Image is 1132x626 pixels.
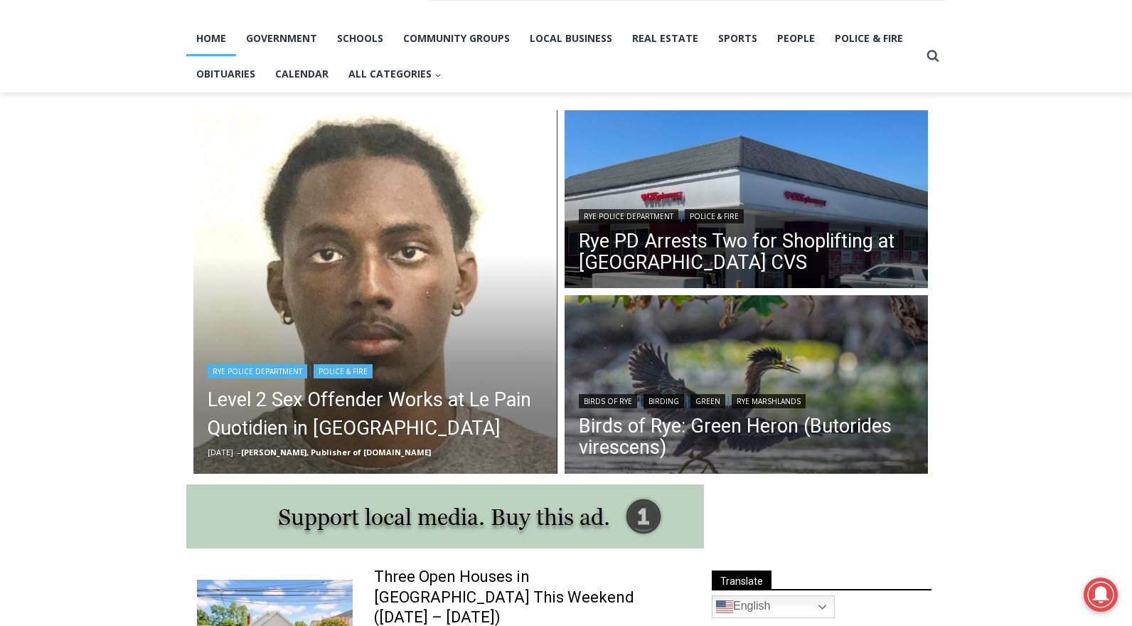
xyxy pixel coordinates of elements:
[825,21,913,56] a: Police & Fire
[342,138,689,177] a: Intern @ [DOMAIN_NAME]
[372,142,659,174] span: Intern @ [DOMAIN_NAME]
[236,21,327,56] a: Government
[1,143,143,177] a: Open Tues. - Sun. [PHONE_NUMBER]
[359,1,672,138] div: "The first chef I interviewed talked about coming to [GEOGRAPHIC_DATA] from [GEOGRAPHIC_DATA] in ...
[38,147,105,174] span: Open Tues. - Sun. [PHONE_NUMBER]
[433,15,495,55] h4: Book [PERSON_NAME]'s Good Humor for Your Event
[565,295,929,477] img: (PHOTO: Green Heron (Butorides virescens) at the Marshlands Conservancy in Rye, New York. Credit:...
[208,361,543,378] div: |
[920,43,946,69] button: View Search Form
[193,110,557,474] img: (PHOTO: Rye PD advised the community on Thursday, November 14, 2024 of a Level 2 Sex Offender, 29...
[579,415,914,458] a: Birds of Rye: Green Heron (Butorides virescens)
[327,21,393,56] a: Schools
[186,56,265,92] a: Obituaries
[579,394,637,408] a: Birds of Rye
[565,295,929,477] a: Read More Birds of Rye: Green Heron (Butorides virescens)
[565,110,929,292] a: Read More Rye PD Arrests Two for Shoplifting at Boston Post Road CVS
[579,206,914,223] div: |
[186,21,920,92] nav: Primary Navigation
[708,21,767,56] a: Sports
[767,21,825,56] a: People
[237,447,241,457] span: –
[644,394,684,408] a: Birding
[208,386,543,442] a: Level 2 Sex Offender Works at Le Pain Quotidien in [GEOGRAPHIC_DATA]
[716,598,733,615] img: en
[579,230,914,273] a: Rye PD Arrests Two for Shoplifting at [GEOGRAPHIC_DATA] CVS
[579,391,914,408] div: | | |
[520,21,622,56] a: Local Business
[265,56,338,92] a: Calendar
[314,364,373,378] a: Police & Fire
[338,56,452,92] button: Child menu of All Categories
[732,394,806,408] a: Rye Marshlands
[690,394,725,408] a: Green
[186,484,704,548] img: support local media, buy this ad
[186,21,236,56] a: Home
[146,89,209,170] div: "clearly one of the favorites in the [GEOGRAPHIC_DATA] neighborhood"
[208,364,307,378] a: Rye Police Department
[579,209,678,223] a: Rye Police Department
[712,595,835,618] a: English
[193,110,557,474] a: Read More Level 2 Sex Offender Works at Le Pain Quotidien in Rye
[565,110,929,292] img: CVS edited MC Purchase St Downtown Rye #0002 2021-05-17 CVS Pharmacy Angle 2 IMG_0641
[685,209,744,223] a: Police & Fire
[712,571,771,590] span: Translate
[422,4,513,65] a: Book [PERSON_NAME]'s Good Humor for Your Event
[393,21,520,56] a: Community Groups
[208,447,233,457] time: [DATE]
[622,21,708,56] a: Real Estate
[344,1,429,65] img: s_800_809a2aa2-bb6e-4add-8b5e-749ad0704c34.jpeg
[93,26,351,39] div: Serving [GEOGRAPHIC_DATA] Since [DATE]
[241,447,431,457] a: [PERSON_NAME], Publisher of [DOMAIN_NAME]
